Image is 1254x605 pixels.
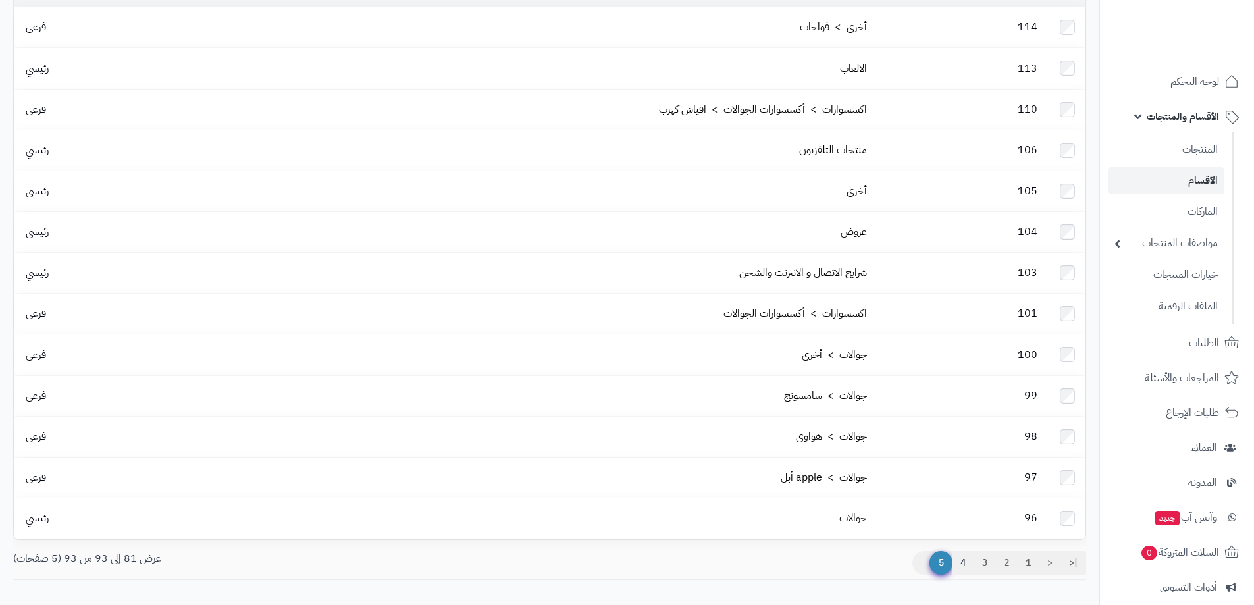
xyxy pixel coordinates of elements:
a: اكسسوارات > أكسسوارات الجوالات > افياش كهرب [659,101,867,117]
a: 3 [974,551,996,575]
span: 103 [1011,265,1044,280]
span: رئيسي [19,224,55,240]
a: السلات المتروكة0 [1108,537,1246,568]
span: فرعى [19,347,53,363]
a: جوالات > apple أبل [781,469,867,485]
a: أخرى > فواحات [800,19,867,35]
a: أخرى [847,183,867,199]
a: العملاء [1108,432,1246,463]
span: وآتس آب [1154,508,1217,527]
span: 106 [1011,142,1044,158]
a: جوالات > سامسونج [784,388,867,404]
a: وآتس آبجديد [1108,502,1246,533]
span: 97 [1018,469,1044,485]
span: أدوات التسويق [1160,578,1217,596]
a: اكسسوارات > أكسسوارات الجوالات [723,305,867,321]
a: الالعاب [840,61,867,76]
span: 5 [929,551,953,575]
a: المراجعات والأسئلة [1108,362,1246,394]
a: جوالات > هواوي [796,429,867,444]
span: 0 [1141,545,1158,560]
span: جديد [1155,511,1180,525]
span: المراجعات والأسئلة [1145,369,1219,387]
span: فرعى [19,469,53,485]
span: فرعى [19,305,53,321]
span: 98 [1018,429,1044,444]
a: أدوات التسويق [1108,571,1246,603]
a: منتجات التلفزيون [799,142,867,158]
span: رئيسي [19,142,55,158]
span: العملاء [1191,438,1217,457]
span: 105 [1011,183,1044,199]
a: 4 [952,551,974,575]
span: المدونة [1188,473,1217,492]
span: فرعى [19,388,53,404]
a: < [1039,551,1061,575]
a: عروض [841,224,867,240]
span: السلات المتروكة [1140,543,1219,562]
span: رئيسي [19,265,55,280]
a: الماركات [1108,197,1224,226]
a: مواصفات المنتجات [1108,229,1224,257]
span: 96 [1018,510,1044,526]
span: فرعى [19,429,53,444]
a: جوالات > أخرى [802,347,867,363]
span: فرعى [19,101,53,117]
a: الملفات الرقمية [1108,292,1224,321]
a: المدونة [1108,467,1246,498]
a: الأقسام [1108,167,1224,194]
span: رئيسي [19,183,55,199]
span: 101 [1011,305,1044,321]
span: 104 [1011,224,1044,240]
span: طلبات الإرجاع [1166,404,1219,422]
a: |< [1060,551,1086,575]
span: 114 [1011,19,1044,35]
span: 113 [1011,61,1044,76]
span: 99 [1018,388,1044,404]
div: عرض 81 إلى 93 من 93 (5 صفحات) [3,551,550,566]
a: طلبات الإرجاع [1108,397,1246,429]
a: 1 [1017,551,1039,575]
a: خيارات المنتجات [1108,261,1224,289]
span: الأقسام والمنتجات [1147,107,1219,126]
a: 2 [995,551,1018,575]
a: المنتجات [1108,136,1224,164]
a: جوالات [839,510,867,526]
span: 100 [1011,347,1044,363]
span: رئيسي [19,61,55,76]
span: لوحة التحكم [1170,72,1219,91]
span: رئيسي [19,510,55,526]
img: logo-2.png [1164,23,1241,51]
span: 110 [1011,101,1044,117]
span: فرعى [19,19,53,35]
span: الطلبات [1189,334,1219,352]
a: شرايح الاتصال و الانترنت والشحن [739,265,867,280]
a: لوحة التحكم [1108,66,1246,97]
a: الطلبات [1108,327,1246,359]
